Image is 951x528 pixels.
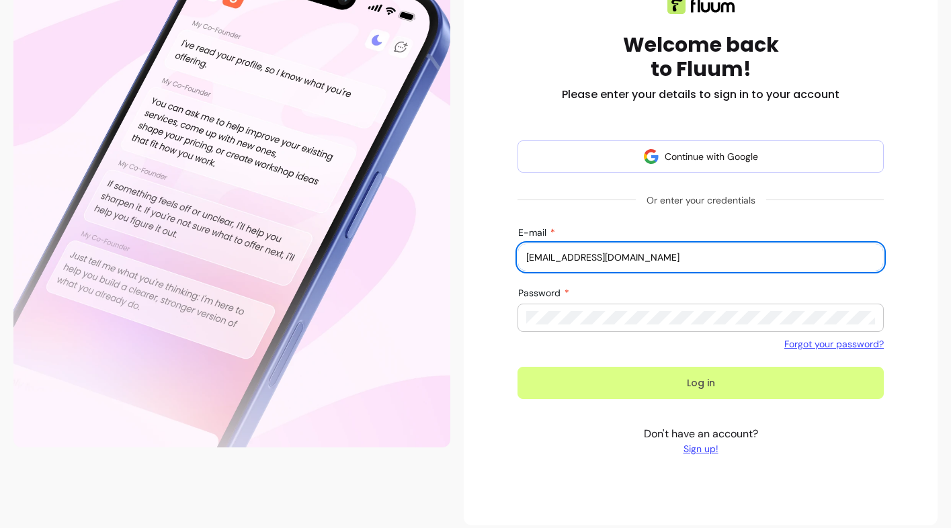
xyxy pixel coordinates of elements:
span: Password [518,287,563,299]
h1: Welcome back to Fluum! [623,33,779,81]
button: Log in [518,367,884,399]
a: Sign up! [644,442,758,455]
button: Continue with Google [518,140,884,173]
p: Don't have an account? [644,426,758,455]
span: Or enter your credentials [636,188,766,212]
input: Password [526,311,875,324]
img: avatar [643,148,659,165]
span: E-mail [518,226,549,238]
h2: Please enter your details to sign in to your account [562,87,839,103]
input: E-mail [526,251,875,264]
a: Forgot your password? [784,337,884,351]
